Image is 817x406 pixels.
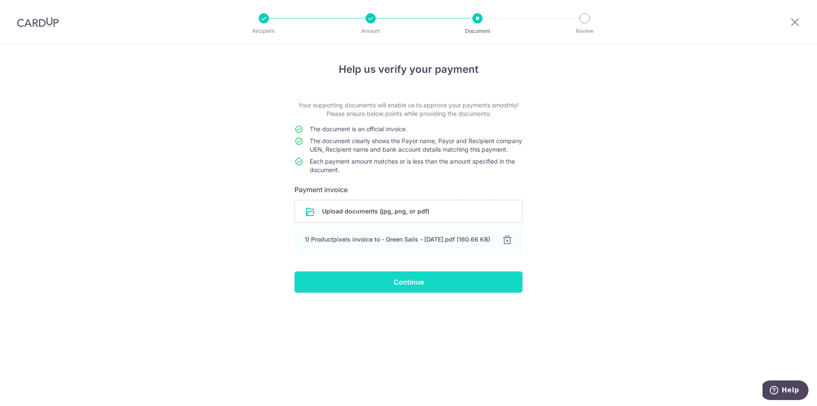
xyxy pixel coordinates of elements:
iframe: Opens a widget where you can find more information [763,380,808,402]
div: Upload documents (jpg, png, or pdf) [294,200,523,223]
h4: Help us verify your payment [294,62,523,77]
h6: Payment invoice [294,184,523,195]
p: Document [446,27,509,35]
span: The document is an official invoice. [310,125,407,132]
input: Continue [294,271,523,293]
div: 1) Productpixels invoice to - Green Sails - [DATE].pdf (160.66 KB) [305,235,492,244]
p: Recipient [232,27,295,35]
p: Your supporting documents will enable us to approve your payments smoothly! Please ensure below p... [294,101,523,118]
p: Review [553,27,616,35]
span: Each payment amount matches or is less than the amount specified in the document. [310,158,515,173]
img: CardUp [17,17,59,27]
span: The document clearly shows the Payor name, Payor and Recipient company UEN, Recipient name and ba... [310,137,522,153]
p: Amount [339,27,402,35]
